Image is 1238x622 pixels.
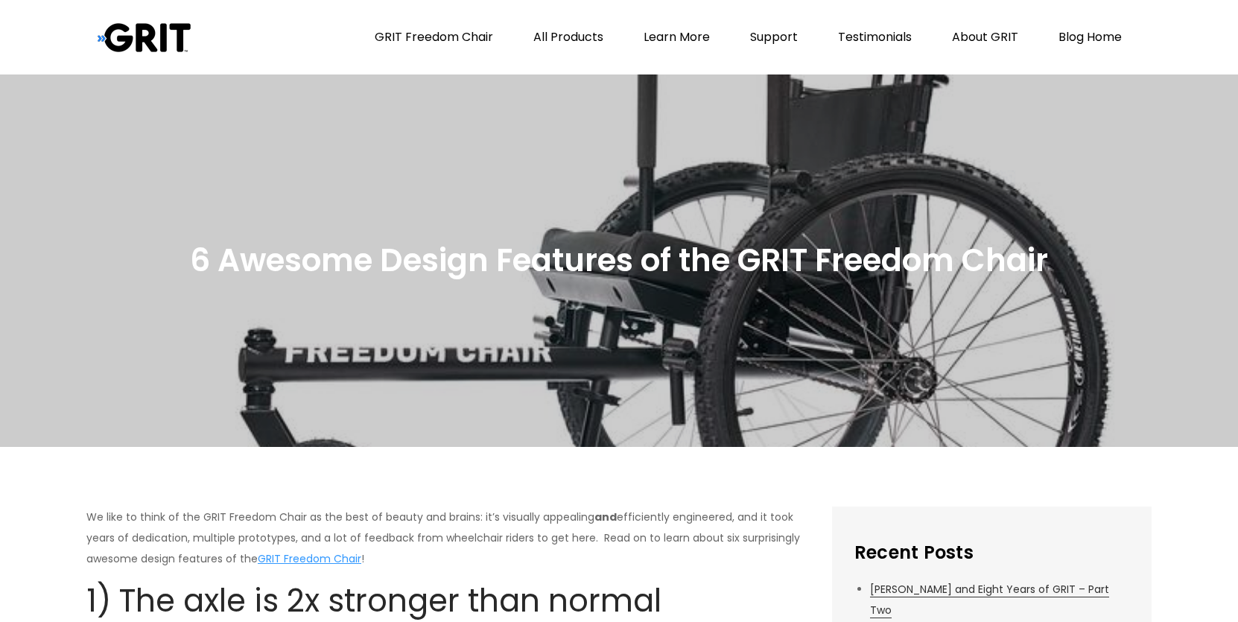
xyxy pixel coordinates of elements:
[190,241,1048,282] h2: 6 Awesome Design Features of the GRIT Freedom Chair
[258,551,361,566] a: GRIT Freedom Chair
[594,510,617,524] strong: and
[98,22,191,53] img: Grit Blog
[854,541,1129,564] h2: Recent Posts
[86,507,810,569] p: We like to think of the GRIT Freedom Chair as the best of beauty and brains: it’s visually appeal...
[870,582,1109,618] a: [PERSON_NAME] and Eight Years of GRIT – Part Two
